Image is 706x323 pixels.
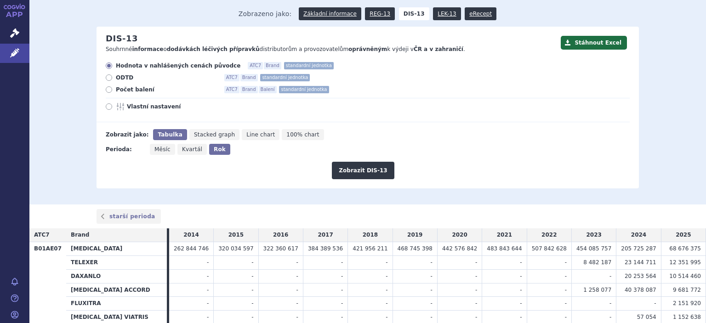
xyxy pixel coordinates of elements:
[475,314,477,320] span: -
[661,228,706,242] td: 2025
[386,259,387,266] span: -
[259,86,277,93] span: Balení
[207,300,209,306] span: -
[66,283,167,297] th: [MEDICAL_DATA] ACCORD
[116,62,240,69] span: Hodnota v nahlášených cenách původce
[520,287,522,293] span: -
[386,300,387,306] span: -
[279,86,329,93] span: standardní jednotka
[520,259,522,266] span: -
[520,314,522,320] span: -
[669,259,701,266] span: 12 351 995
[106,129,148,140] div: Zobrazit jako:
[609,300,611,306] span: -
[341,273,343,279] span: -
[258,228,303,242] td: 2016
[386,314,387,320] span: -
[158,131,182,138] span: Tabulka
[97,209,161,224] a: starší perioda
[341,314,343,320] span: -
[296,314,298,320] span: -
[214,146,226,153] span: Rok
[106,34,138,44] h2: DIS-13
[224,74,239,81] span: ATC7
[248,62,263,69] span: ATC7
[431,273,433,279] span: -
[286,131,319,138] span: 100% chart
[625,287,656,293] span: 40 378 087
[174,245,209,252] span: 262 844 746
[583,287,611,293] span: 1 258 077
[116,86,217,93] span: Počet balení
[437,228,482,242] td: 2020
[442,245,477,252] span: 442 576 842
[487,245,522,252] span: 483 843 644
[386,273,387,279] span: -
[475,287,477,293] span: -
[106,144,145,155] div: Perioda:
[251,273,253,279] span: -
[565,259,567,266] span: -
[465,7,496,20] a: eRecept
[341,259,343,266] span: -
[433,7,461,20] a: LEK-13
[239,7,292,20] span: Zobrazeno jako:
[583,259,611,266] span: 8 482 187
[431,314,433,320] span: -
[66,269,167,283] th: DAXANLO
[299,7,361,20] a: Základní informace
[609,273,611,279] span: -
[520,273,522,279] span: -
[673,300,701,306] span: 2 151 920
[431,287,433,293] span: -
[194,131,235,138] span: Stacked graph
[224,86,239,93] span: ATC7
[621,245,656,252] span: 205 725 287
[66,255,167,269] th: TELEXER
[214,228,258,242] td: 2015
[167,46,260,52] strong: dodávkách léčivých přípravků
[66,242,167,256] th: [MEDICAL_DATA]
[616,228,661,242] td: 2024
[561,36,627,50] button: Stáhnout Excel
[654,300,656,306] span: -
[169,228,214,242] td: 2014
[296,287,298,293] span: -
[565,273,567,279] span: -
[127,103,228,110] span: Vlastní nastavení
[348,228,393,242] td: 2018
[341,300,343,306] span: -
[386,287,387,293] span: -
[431,300,433,306] span: -
[625,259,656,266] span: 23 144 711
[565,300,567,306] span: -
[240,86,258,93] span: Brand
[251,287,253,293] span: -
[263,245,298,252] span: 322 360 617
[475,259,477,266] span: -
[393,228,437,242] td: 2019
[609,314,611,320] span: -
[207,287,209,293] span: -
[154,146,171,153] span: Měsíc
[637,314,656,320] span: 57 054
[296,273,298,279] span: -
[576,245,611,252] span: 454 085 757
[482,228,527,242] td: 2021
[414,46,463,52] strong: ČR a v zahraničí
[475,273,477,279] span: -
[348,46,387,52] strong: oprávněným
[246,131,275,138] span: Line chart
[475,300,477,306] span: -
[532,245,567,252] span: 507 842 628
[565,314,567,320] span: -
[264,62,281,69] span: Brand
[398,245,433,252] span: 468 745 398
[34,232,50,238] span: ATC7
[251,314,253,320] span: -
[308,245,343,252] span: 384 389 536
[399,7,429,20] strong: DIS-13
[260,74,310,81] span: standardní jednotka
[116,74,217,81] span: ODTD
[251,300,253,306] span: -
